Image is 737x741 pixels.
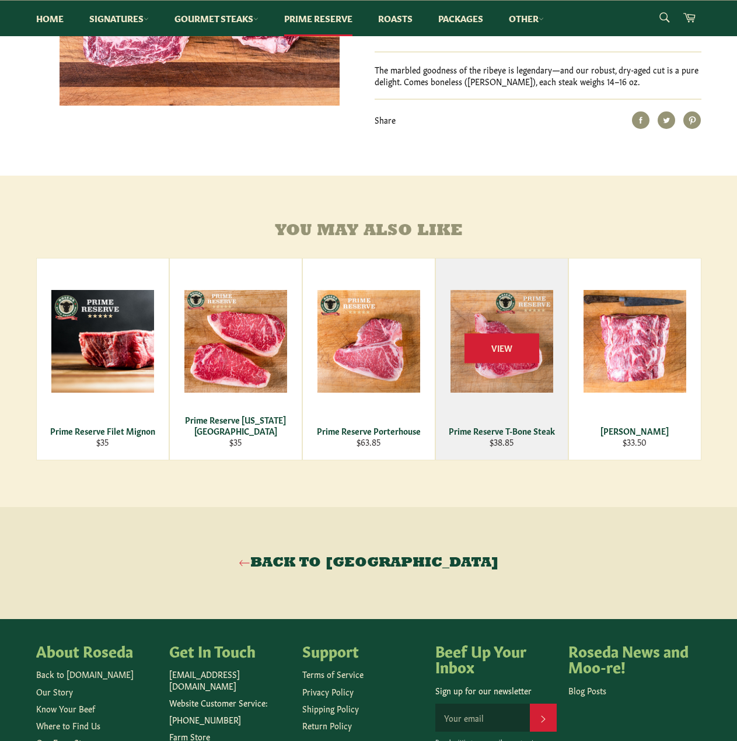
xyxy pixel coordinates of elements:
[497,1,556,36] a: Other
[51,290,154,393] img: Prime Reserve Filet Mignon
[25,1,75,36] a: Home
[169,669,291,691] p: [EMAIL_ADDRESS][DOMAIN_NAME]
[568,684,606,696] a: Blog Posts
[169,714,291,725] p: [PHONE_NUMBER]
[163,1,270,36] a: Gourmet Steaks
[427,1,495,36] a: Packages
[310,425,427,436] div: Prime Reserve Porterhouse
[36,642,158,659] h4: About Roseda
[435,685,557,696] p: Sign up for our newsletter
[375,114,396,125] span: Share
[36,702,95,714] a: Know Your Beef
[44,436,161,448] div: $35
[317,290,420,393] img: Prime Reserve Porterhouse
[184,290,287,393] img: Prime Reserve New York Strip
[177,436,294,448] div: $35
[273,1,364,36] a: Prime Reserve
[302,642,424,659] h4: Support
[568,258,701,460] a: Chuck Roast [PERSON_NAME] $33.50
[78,1,160,36] a: Signatures
[169,258,302,460] a: Prime Reserve New York Strip Prime Reserve [US_STATE][GEOGRAPHIC_DATA] $35
[169,642,291,659] h4: Get In Touch
[584,290,686,393] img: Chuck Roast
[302,702,359,714] a: Shipping Policy
[177,414,294,437] div: Prime Reserve [US_STATE][GEOGRAPHIC_DATA]
[302,686,354,697] a: Privacy Policy
[12,554,725,572] a: Back to [GEOGRAPHIC_DATA]
[310,436,427,448] div: $63.85
[302,258,435,460] a: Prime Reserve Porterhouse Prime Reserve Porterhouse $63.85
[435,704,530,732] input: Your email
[36,258,169,460] a: Prime Reserve Filet Mignon Prime Reserve Filet Mignon $35
[302,719,352,731] a: Return Policy
[568,642,690,674] h4: Roseda News and Moo-re!
[169,697,291,708] p: Website Customer Service:
[36,686,73,697] a: Our Story
[366,1,424,36] a: Roasts
[464,334,539,363] span: View
[443,425,560,436] div: Prime Reserve T-Bone Steak
[36,719,100,731] a: Where to Find Us
[435,258,568,460] a: Prime Reserve T-Bone Steak Prime Reserve T-Bone Steak $38.85 View
[576,436,693,448] div: $33.50
[36,668,134,680] a: Back to [DOMAIN_NAME]
[375,64,701,87] p: The marbled goodness of the ribeye is legendary—and our robust, dry-aged cut is a pure delight. C...
[576,425,693,436] div: [PERSON_NAME]
[302,668,364,680] a: Terms of Service
[435,642,557,674] h4: Beef Up Your Inbox
[36,222,701,240] h4: You may also like
[44,425,161,436] div: Prime Reserve Filet Mignon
